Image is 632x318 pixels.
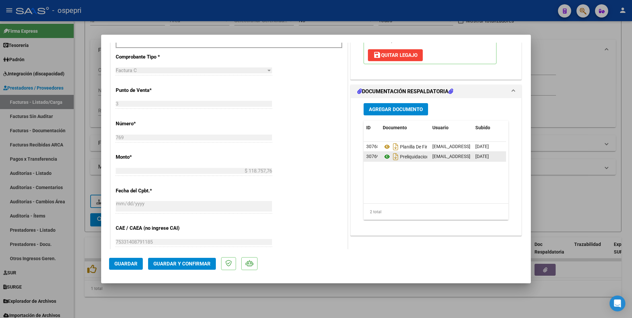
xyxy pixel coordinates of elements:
[109,258,143,270] button: Guardar
[475,125,490,130] span: Subido
[369,106,423,112] span: Agregar Documento
[380,121,430,135] datatable-header-cell: Documento
[506,121,539,135] datatable-header-cell: Acción
[364,121,380,135] datatable-header-cell: ID
[610,296,625,311] div: Open Intercom Messenger
[383,154,444,159] span: Preliquidacion [DATE]
[116,87,184,94] p: Punto de Venta
[432,144,544,149] span: [EMAIL_ADDRESS][DOMAIN_NAME] - [PERSON_NAME]
[430,121,473,135] datatable-header-cell: Usuario
[475,154,489,159] span: [DATE]
[116,153,184,161] p: Monto
[116,53,184,61] p: Comprobante Tipo *
[153,261,211,267] span: Guardar y Confirmar
[364,103,428,115] button: Agregar Documento
[383,144,487,149] span: Planilla De Firmas [DATE] [PERSON_NAME]
[475,144,489,149] span: [DATE]
[366,144,379,149] span: 30768
[432,154,544,159] span: [EMAIL_ADDRESS][DOMAIN_NAME] - [PERSON_NAME]
[116,224,184,232] p: CAE / CAEA (no ingrese CAI)
[116,120,184,128] p: Número
[366,125,371,130] span: ID
[357,88,453,96] h1: DOCUMENTACIÓN RESPALDATORIA
[383,125,407,130] span: Documento
[432,125,449,130] span: Usuario
[351,85,521,98] mat-expansion-panel-header: DOCUMENTACIÓN RESPALDATORIA
[368,49,423,61] button: Quitar Legajo
[373,52,417,58] span: Quitar Legajo
[373,51,381,59] mat-icon: save
[351,98,521,235] div: DOCUMENTACIÓN RESPALDATORIA
[391,151,400,162] i: Descargar documento
[116,67,137,73] span: Factura C
[391,141,400,152] i: Descargar documento
[148,258,216,270] button: Guardar y Confirmar
[114,261,138,267] span: Guardar
[364,204,508,220] div: 2 total
[473,121,506,135] datatable-header-cell: Subido
[366,154,379,159] span: 30769
[116,187,184,195] p: Fecha del Cpbt.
